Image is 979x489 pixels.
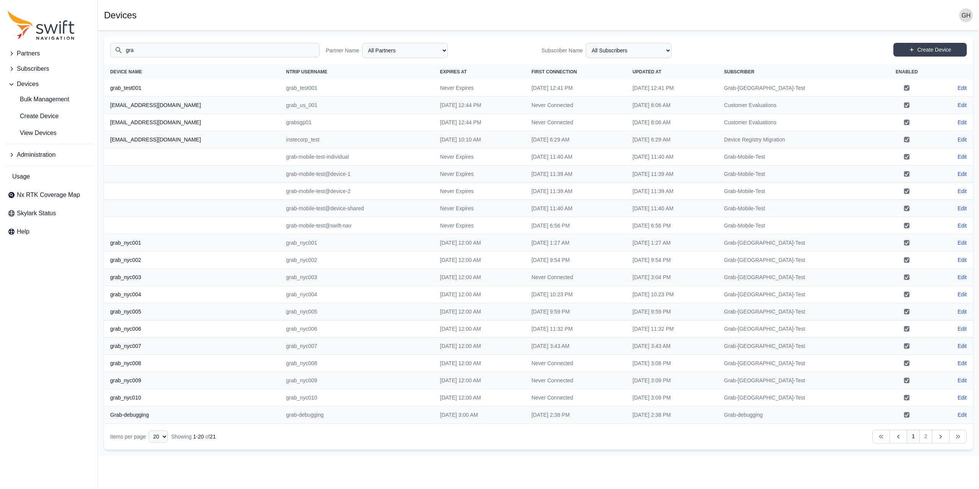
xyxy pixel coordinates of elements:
td: [DATE] 11:39 AM [525,183,626,200]
a: Edit [958,119,967,126]
span: 21 [210,434,216,440]
td: grab-mobile-test@swift-nav [280,217,434,234]
td: [DATE] 12:44 PM [434,114,525,131]
td: [DATE] 12:00 AM [434,303,525,320]
span: Nx RTK Coverage Map [17,190,80,200]
td: Never Expires [434,183,525,200]
td: [DATE] 11:40 AM [525,148,626,166]
td: grabsgp01 [280,114,434,131]
th: grab_nyc008 [104,355,280,372]
td: [DATE] 9:54 PM [525,252,626,269]
td: Grab-[GEOGRAPHIC_DATA]-Test [718,372,877,389]
td: Grab-Mobile-Test [718,217,877,234]
a: Create Device [893,43,967,57]
td: grab_test001 [280,80,434,97]
span: Create Device [8,112,59,121]
td: [DATE] 6:29 AM [626,131,718,148]
td: Grab-[GEOGRAPHIC_DATA]-Test [718,234,877,252]
td: Grab-[GEOGRAPHIC_DATA]-Test [718,286,877,303]
td: [DATE] 2:38 PM [626,406,718,424]
span: Updated At [633,69,661,75]
a: Edit [958,101,967,109]
th: Subscriber [718,64,877,80]
a: View Devices [5,125,93,141]
th: grab_nyc006 [104,320,280,338]
td: [DATE] 3:09 PM [626,389,718,406]
span: Usage [12,172,30,181]
a: Edit [958,205,967,212]
td: [DATE] 1:27 AM [525,234,626,252]
td: grab-mobile-test@device-shared [280,200,434,217]
span: Subscribers [17,64,49,73]
a: Edit [958,170,967,178]
select: Display Limit [149,431,168,443]
td: [DATE] 8:06 AM [626,97,718,114]
td: Never Connected [525,114,626,131]
a: Edit [958,394,967,401]
td: grab-debugging [280,406,434,424]
td: Customer Evaluations [718,114,877,131]
td: [DATE] 12:41 PM [626,80,718,97]
a: 1 [907,430,920,444]
a: Edit [958,377,967,384]
td: [DATE] 3:09 PM [626,372,718,389]
a: Create Device [5,109,93,124]
td: [DATE] 12:00 AM [434,252,525,269]
td: instecorp_test [280,131,434,148]
td: Grab-[GEOGRAPHIC_DATA]-Test [718,355,877,372]
button: Partners [5,46,93,61]
td: Never Expires [434,166,525,183]
a: Edit [958,256,967,264]
td: [DATE] 12:00 AM [434,234,525,252]
td: [DATE] 12:00 AM [434,355,525,372]
td: Grab-[GEOGRAPHIC_DATA]-Test [718,320,877,338]
td: [DATE] 3:00 AM [434,406,525,424]
td: Grab-Mobile-Test [718,200,877,217]
td: Never Expires [434,148,525,166]
th: Device Name [104,64,280,80]
a: Edit [958,325,967,333]
span: 1 - 20 [193,434,204,440]
a: Edit [958,222,967,229]
th: NTRIP Username [280,64,434,80]
td: [DATE] 3:08 PM [626,355,718,372]
td: [DATE] 12:44 PM [434,97,525,114]
td: Never Connected [525,372,626,389]
td: [DATE] 12:41 PM [525,80,626,97]
td: Grab-Mobile-Test [718,148,877,166]
span: Expires At [440,69,467,75]
td: [DATE] 12:00 AM [434,286,525,303]
a: Edit [958,273,967,281]
span: Partners [17,49,40,58]
span: Administration [17,150,55,159]
td: Grab-[GEOGRAPHIC_DATA]-Test [718,338,877,355]
a: Bulk Management [5,92,93,107]
a: Edit [958,308,967,315]
td: grab-mobile-test@device-2 [280,183,434,200]
th: grab_nyc001 [104,234,280,252]
label: Subscriber Name [542,47,583,54]
th: Enabled [877,64,936,80]
a: Nx RTK Coverage Map [5,187,93,203]
button: Devices [5,76,93,92]
td: [DATE] 6:56 PM [626,217,718,234]
td: [DATE] 6:29 AM [525,131,626,148]
td: [DATE] 10:10 AM [434,131,525,148]
td: Never Expires [434,80,525,97]
td: [DATE] 8:06 AM [626,114,718,131]
th: grab_nyc004 [104,286,280,303]
td: Grab-[GEOGRAPHIC_DATA]-Test [718,80,877,97]
span: First Connection [532,69,577,75]
a: Edit [958,239,967,247]
a: Usage [5,169,93,184]
td: grab_nyc010 [280,389,434,406]
td: [DATE] 11:39 AM [626,166,718,183]
a: Edit [958,84,967,92]
td: Grab-Mobile-Test [718,183,877,200]
td: [DATE] 3:04 PM [626,269,718,286]
span: View Devices [8,128,57,138]
a: Edit [958,359,967,367]
th: grab_nyc002 [104,252,280,269]
td: Grab-Mobile-Test [718,166,877,183]
h1: Devices [104,11,137,20]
